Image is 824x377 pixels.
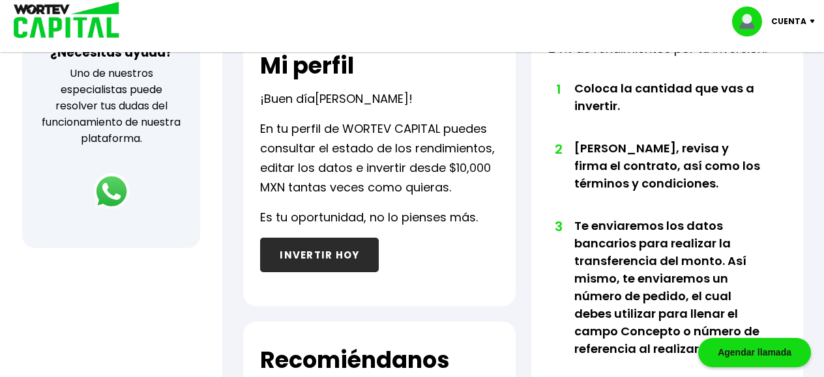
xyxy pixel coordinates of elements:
p: ¡Buen día ! [260,89,413,109]
span: 1 [555,79,561,99]
img: logos_whatsapp-icon.242b2217.svg [93,173,130,210]
li: [PERSON_NAME], revisa y firma el contrato, así como los términos y condiciones. [574,139,763,217]
button: INVERTIR HOY [260,238,379,272]
span: 3 [555,217,561,236]
li: Coloca la cantidad que vas a invertir. [574,79,763,139]
span: 2 [555,139,561,159]
div: Agendar llamada [698,338,811,367]
p: En tu perfil de WORTEV CAPITAL puedes consultar el estado de los rendimientos, editar los datos e... [260,119,498,197]
img: icon-down [806,20,824,23]
p: Uno de nuestros especialistas puede resolver tus dudas del funcionamiento de nuestra plataforma. [39,65,183,147]
h3: ¿Necesitas ayuda? [50,43,173,62]
p: Cuenta [771,12,806,31]
img: profile-image [732,7,771,36]
h2: Mi perfil [260,53,354,79]
span: [PERSON_NAME] [315,91,409,107]
p: Es tu oportunidad, no lo pienses más. [260,208,478,227]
